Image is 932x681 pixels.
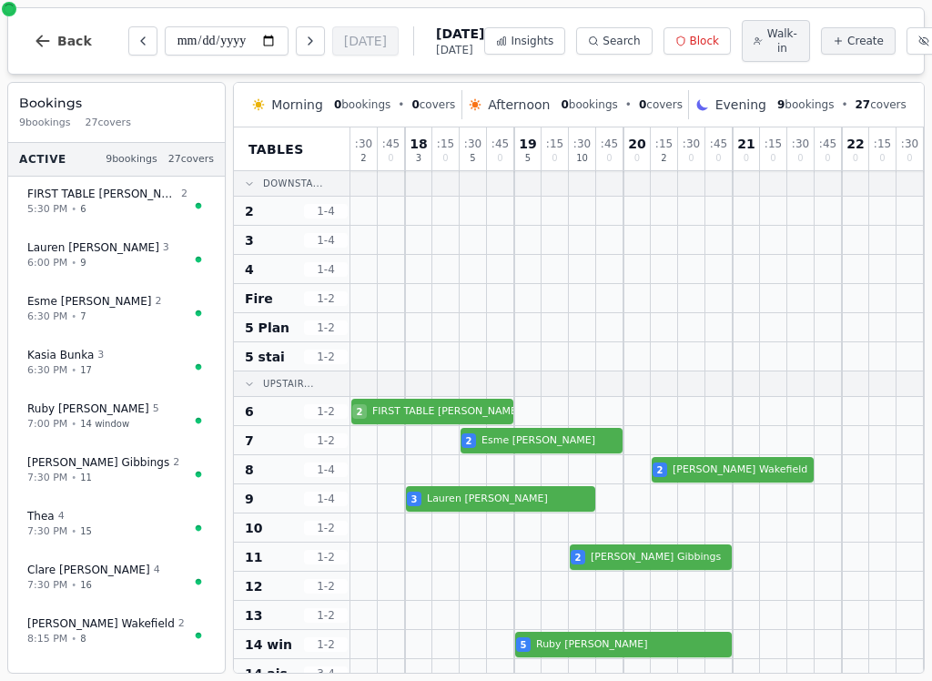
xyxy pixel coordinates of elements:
span: : 30 [901,138,918,149]
button: FIRST TABLE [PERSON_NAME] [PERSON_NAME]25:30 PM•6 [15,177,218,227]
span: 1 - 2 [304,433,348,448]
span: • [71,363,76,377]
span: 9 [777,98,785,111]
button: Thea 47:30 PM•15 [15,499,218,549]
span: 5 stai [245,348,285,366]
span: : 30 [464,138,481,149]
h3: Bookings [19,94,214,112]
span: covers [639,97,683,112]
span: 20 [628,137,645,150]
button: Create [821,27,896,55]
span: Back [57,35,92,47]
span: 18 [410,137,427,150]
span: 9 [245,490,254,508]
button: Next day [296,26,325,56]
span: 16 [80,578,92,592]
span: 10 [245,519,262,537]
span: Evening [715,96,766,114]
span: 0 [744,154,749,163]
span: 6:30 PM [27,363,67,379]
span: FIRST TABLE [PERSON_NAME] [PERSON_NAME] [27,187,177,201]
span: 2 [466,434,472,448]
span: 9 [80,256,86,269]
button: [PERSON_NAME] Wakefield28:15 PM•8 [15,606,218,656]
span: • [71,578,76,592]
button: [DATE] [332,26,399,56]
span: 1 - 2 [304,550,348,564]
span: 1 - 2 [304,608,348,623]
span: Downsta... [263,177,323,190]
span: 14 win [245,635,292,654]
button: Block [664,27,731,55]
span: : 45 [601,138,618,149]
span: 2 [661,154,666,163]
button: Insights [484,27,565,55]
span: covers [855,97,906,112]
span: 1 - 4 [304,233,348,248]
span: [DATE] [436,25,484,43]
span: 7:00 PM [27,417,67,432]
span: Clare [PERSON_NAME] [27,563,150,577]
span: 5 [153,401,159,417]
span: : 30 [573,138,591,149]
span: 1 - 2 [304,404,348,419]
span: 3 - 4 [304,666,348,681]
span: • [71,310,76,323]
span: 4 [58,509,65,524]
span: • [71,417,76,431]
span: 1 - 2 [304,579,348,594]
span: 0 [715,154,721,163]
span: 0 [497,154,502,163]
span: 4 [154,563,160,578]
span: 2 [245,202,254,220]
span: Block [690,34,719,48]
span: 1 - 4 [304,262,348,277]
button: Ruby [PERSON_NAME]57:00 PM•14 window [15,391,218,442]
span: Fire [245,290,273,308]
span: 5 [521,638,527,652]
span: [PERSON_NAME] Wakefield [673,462,814,478]
span: : 45 [819,138,836,149]
span: Kasia Bunka [27,348,94,362]
button: Lauren [PERSON_NAME]36:00 PM•9 [15,230,218,280]
span: Ruby [PERSON_NAME] [27,401,149,416]
span: • [71,524,76,538]
span: 7:30 PM [27,578,67,594]
button: Back [19,19,106,63]
span: [PERSON_NAME] Gibbings [27,455,169,470]
span: 11 [80,471,92,484]
span: bookings [777,97,834,112]
span: 0 [388,154,393,163]
span: Thea [27,509,55,523]
span: 14 window [80,417,129,431]
span: • [625,97,632,112]
span: 0 [879,154,885,163]
span: 0 [688,154,694,163]
span: bookings [334,97,390,112]
span: 21 [737,137,755,150]
span: [PERSON_NAME] Gibbings [591,550,732,565]
span: 0 [552,154,557,163]
span: 7:30 PM [27,524,67,540]
span: covers [411,97,455,112]
button: Search [576,27,652,55]
span: 7 [245,432,254,450]
span: 2 [178,616,185,632]
button: Kasia Bunka36:30 PM•17 [15,338,218,388]
span: 1 - 4 [304,492,348,506]
span: 5:30 PM [27,202,67,218]
button: Walk-in [742,20,810,62]
span: 11 [245,548,262,566]
span: 0 [334,98,341,111]
span: Insights [511,34,553,48]
span: Lauren [PERSON_NAME] [427,492,595,507]
span: : 15 [765,138,782,149]
span: 0 [825,154,830,163]
span: : 15 [546,138,563,149]
span: 3 [416,154,421,163]
span: : 15 [874,138,891,149]
span: 6 [245,402,254,421]
span: 2 [181,187,187,202]
span: • [71,471,76,484]
span: 0 [442,154,448,163]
